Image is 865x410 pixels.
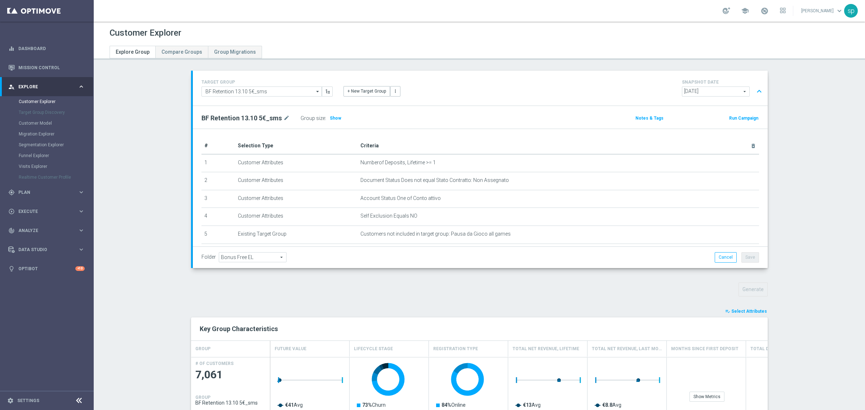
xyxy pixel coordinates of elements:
[835,7,843,15] span: keyboard_arrow_down
[362,402,386,408] text: Churn
[8,39,85,58] div: Dashboard
[330,116,341,121] span: Show
[235,208,358,226] td: Customer Attributes
[201,172,235,190] td: 2
[8,84,78,90] div: Explore
[800,5,844,16] a: [PERSON_NAME]keyboard_arrow_down
[715,252,737,262] button: Cancel
[8,65,85,71] button: Mission Control
[285,402,294,408] tspan: €41
[18,85,78,89] span: Explore
[19,142,75,148] a: Segmentation Explorer
[201,244,235,262] td: 6
[8,189,78,196] div: Plan
[275,343,306,355] h4: Future Value
[201,80,333,85] h4: TARGET GROUP
[8,189,15,196] i: gps_fixed
[116,49,150,55] span: Explore Group
[201,138,235,154] th: #
[8,247,85,253] button: Data Studio keyboard_arrow_right
[442,402,466,408] text: Online
[8,45,15,52] i: equalizer
[78,189,85,196] i: keyboard_arrow_right
[195,368,266,382] span: 7,061
[314,87,321,96] i: arrow_drop_down
[19,153,75,159] a: Funnel Explorer
[750,343,821,355] h4: Total Deposit Amount, Lifetime
[689,392,724,402] div: Show Metrics
[19,172,93,183] div: Realtime Customer Profile
[741,7,749,15] span: school
[360,231,511,237] span: Customers not included in target group: Pausa da Gioco all games
[161,49,202,55] span: Compare Groups
[844,4,858,18] div: sp
[7,397,14,404] i: settings
[235,138,358,154] th: Selection Type
[738,282,768,297] button: Generate
[8,227,78,234] div: Analyze
[78,246,85,253] i: keyboard_arrow_right
[8,259,85,278] div: Optibot
[8,266,85,272] button: lightbulb Optibot +10
[201,114,282,122] h2: BF Retention 13.10 5€_sms
[18,209,78,214] span: Execute
[360,160,436,166] span: Numberof Deposits, Lifetime >= 1
[433,343,478,355] h4: Registration Type
[8,84,85,90] button: person_search Explore keyboard_arrow_right
[682,80,765,85] h4: SNAPSHOT DATE
[19,139,93,150] div: Segmentation Explorer
[442,402,451,408] tspan: 84%
[214,49,256,55] span: Group Migrations
[728,114,759,122] button: Run Campaign
[78,227,85,234] i: keyboard_arrow_right
[354,343,393,355] h4: Lifecycle Stage
[201,154,235,172] td: 1
[8,228,85,233] button: track_changes Analyze keyboard_arrow_right
[18,39,85,58] a: Dashboard
[201,78,759,98] div: TARGET GROUP arrow_drop_down + New Target Group more_vert SNAPSHOT DATE arrow_drop_down expand_less
[19,164,75,169] a: Visits Explorer
[592,343,662,355] h4: Total Net Revenue, Last Month
[18,190,78,195] span: Plan
[195,400,266,406] span: BF Retention 13.10 5€_sms
[201,86,322,97] input: Select Existing or Create New
[195,343,210,355] h4: GROUP
[8,246,78,253] div: Data Studio
[201,254,216,260] label: Folder
[523,402,532,408] tspan: €13
[754,85,764,98] button: expand_less
[602,402,621,408] text: Avg
[18,248,78,252] span: Data Studio
[724,307,768,315] button: playlist_add_check Select Attributes
[393,89,398,94] i: more_vert
[19,118,93,129] div: Customer Model
[110,46,262,58] ul: Tabs
[235,190,358,208] td: Customer Attributes
[360,195,441,201] span: Account Status One of Conto attivo
[602,402,612,408] tspan: €8.8
[235,226,358,244] td: Existing Target Group
[8,208,15,215] i: play_circle_outline
[17,398,39,403] a: Settings
[513,343,579,355] h4: Total Net Revenue, Lifetime
[8,209,85,214] button: play_circle_outline Execute keyboard_arrow_right
[8,190,85,195] button: gps_fixed Plan keyboard_arrow_right
[325,115,326,121] label: :
[18,228,78,233] span: Analyze
[19,120,75,126] a: Customer Model
[390,86,400,96] button: more_vert
[635,114,664,122] button: Notes & Tags
[523,402,541,408] text: Avg
[19,161,93,172] div: Visits Explorer
[8,266,15,272] i: lightbulb
[8,227,15,234] i: track_changes
[360,213,417,219] span: Self Exclusion Equals NO
[725,309,730,314] i: playlist_add_check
